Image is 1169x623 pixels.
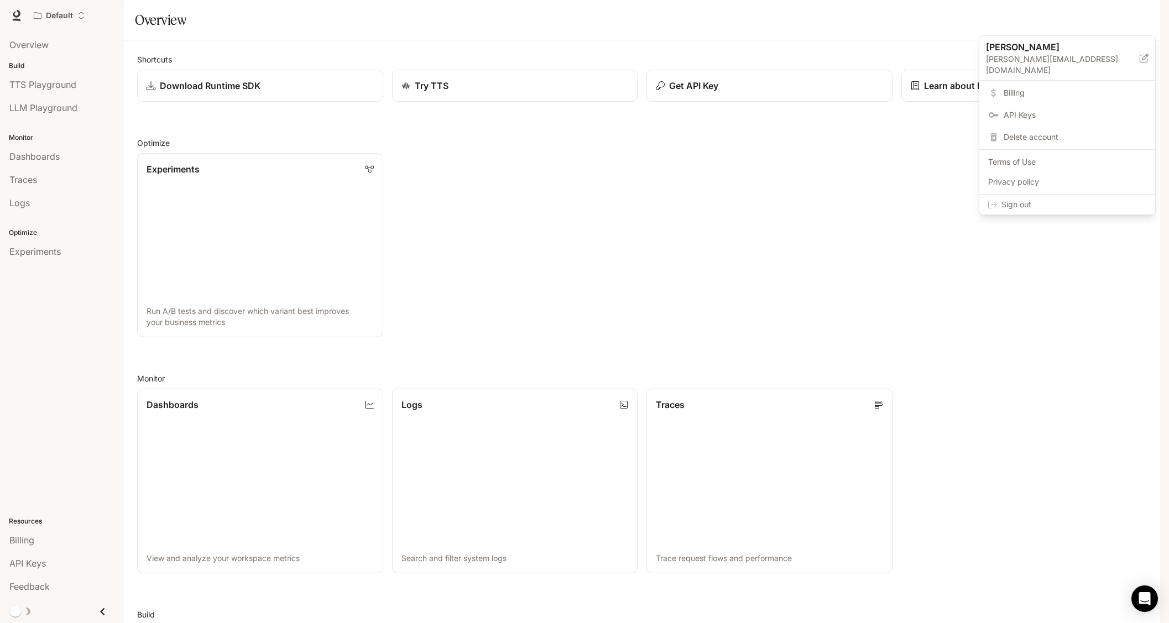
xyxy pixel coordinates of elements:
[979,36,1155,81] div: [PERSON_NAME][PERSON_NAME][EMAIL_ADDRESS][DOMAIN_NAME]
[1004,132,1146,143] span: Delete account
[988,156,1146,167] span: Terms of Use
[1004,87,1146,98] span: Billing
[982,172,1153,192] a: Privacy policy
[1004,109,1146,121] span: API Keys
[979,195,1155,214] div: Sign out
[988,176,1146,187] span: Privacy policy
[982,152,1153,172] a: Terms of Use
[982,127,1153,147] div: Delete account
[1001,199,1146,210] span: Sign out
[982,105,1153,125] a: API Keys
[986,40,1122,54] p: [PERSON_NAME]
[986,54,1140,76] p: [PERSON_NAME][EMAIL_ADDRESS][DOMAIN_NAME]
[982,83,1153,103] a: Billing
